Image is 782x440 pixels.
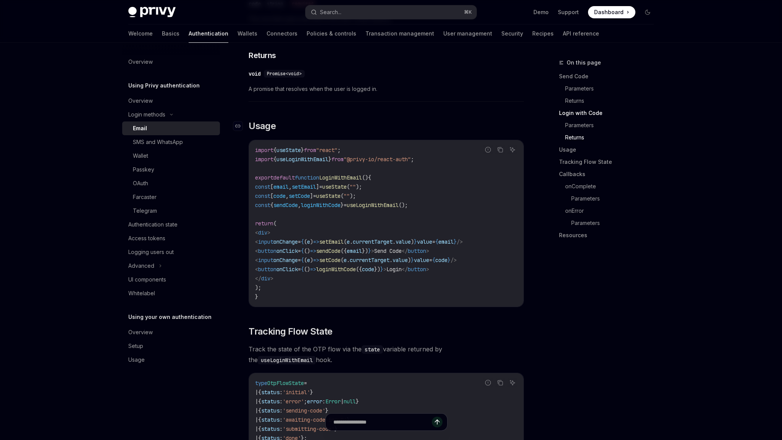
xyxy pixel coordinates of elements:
span: status [261,407,280,414]
span: return [255,220,273,227]
span: ( [347,183,350,190]
span: ; [411,156,414,163]
a: API reference [563,24,599,43]
span: ; [338,147,341,154]
span: ({ [341,247,347,254]
div: Whitelabel [128,289,155,298]
span: "react" [316,147,338,154]
span: email [438,238,454,245]
span: ] [310,192,313,199]
span: { [301,266,304,273]
span: . [393,238,396,245]
span: { [435,238,438,245]
span: onClick [276,247,298,254]
a: Authentication [189,24,228,43]
span: { [273,147,276,154]
span: div [258,229,267,236]
a: SMS and WhatsApp [122,135,220,149]
a: Telegram [122,204,220,218]
span: </ [402,247,408,254]
a: Wallet [122,149,220,163]
span: email [273,183,289,190]
span: sendCode [316,247,341,254]
span: value [393,257,408,264]
a: Send Code [559,70,660,82]
span: = [429,257,432,264]
span: () [304,266,310,273]
span: 'initial' [283,389,310,396]
span: e [344,257,347,264]
span: : [280,407,283,414]
span: (); [399,202,408,209]
button: Copy the contents from the code block [495,378,505,388]
span: /> [457,238,463,245]
span: Returns [249,50,276,61]
span: : [280,389,283,396]
span: { [258,407,261,414]
span: function [295,174,319,181]
a: UI components [122,273,220,286]
code: state [362,345,383,354]
code: useLoginWithEmail [258,356,316,364]
span: button [258,247,276,254]
span: => [310,247,316,254]
span: type [255,380,267,387]
span: code [362,266,374,273]
a: Logging users out [122,245,220,259]
a: Login with Code [559,107,660,119]
span: = [432,238,435,245]
span: from [331,156,344,163]
span: . [389,257,393,264]
span: } [301,147,304,154]
a: Email [122,121,220,135]
span: } [310,389,313,396]
span: ); [356,183,362,190]
span: status [261,389,280,396]
span: => [310,266,316,273]
span: A promise that resolves when the user is logged in. [249,84,524,94]
span: { [301,247,304,254]
span: default [273,174,295,181]
span: > [270,275,273,282]
span: | [255,407,258,414]
span: ⌘ K [464,9,472,15]
a: Parameters [571,217,660,229]
span: > [383,266,386,273]
span: On this page [567,58,601,67]
span: button [408,266,426,273]
a: Dashboard [588,6,635,18]
span: ); [350,192,356,199]
span: value [396,238,411,245]
span: ) [411,238,414,245]
div: Access tokens [128,234,165,243]
button: Report incorrect code [483,378,493,388]
span: < [255,247,258,254]
span: = [344,202,347,209]
a: Usage [122,353,220,367]
span: ) [310,238,313,245]
a: Basics [162,24,179,43]
span: value [417,238,432,245]
span: < [255,266,258,273]
a: Connectors [267,24,297,43]
a: Wallets [238,24,257,43]
div: Authentication state [128,220,178,229]
span: => [313,257,319,264]
span: sendCode [273,202,298,209]
span: useState [322,183,347,190]
span: : [322,398,325,405]
span: currentTarget [350,257,389,264]
span: }) [374,266,380,273]
button: Report incorrect code [483,145,493,155]
span: LoginWithEmail [319,174,362,181]
span: input [258,257,273,264]
a: Recipes [532,24,554,43]
span: const [255,202,270,209]
button: Toggle dark mode [641,6,654,18]
a: onError [565,205,660,217]
a: Usage [559,144,660,156]
a: Authentication state [122,218,220,231]
span: () [304,247,310,254]
a: Overview [122,325,220,339]
span: loginWithCode [316,266,356,273]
